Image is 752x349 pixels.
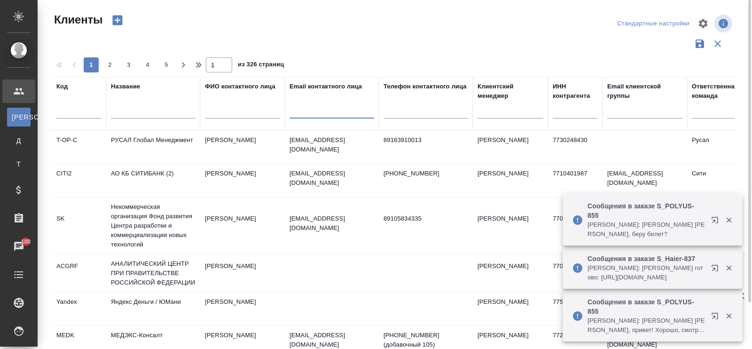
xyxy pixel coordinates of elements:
[102,60,117,70] span: 2
[473,257,548,290] td: [PERSON_NAME]
[52,257,106,290] td: ACGRF
[159,57,174,72] button: 5
[200,131,285,164] td: [PERSON_NAME]
[714,15,734,32] span: Посмотреть информацию
[615,16,692,31] div: split button
[719,312,738,320] button: Закрыть
[106,198,200,254] td: Некоммерческая организация Фонд развития Центра разработки и коммерциализации новых технологий
[140,60,155,70] span: 4
[205,82,275,91] div: ФИО контактного лица
[200,164,285,197] td: [PERSON_NAME]
[290,82,362,91] div: Email контактного лица
[238,59,284,72] span: из 326 страниц
[106,131,200,164] td: РУСАЛ Глобал Менеджмент
[607,82,682,101] div: Email клиентской группы
[290,169,374,188] p: [EMAIL_ADDRESS][DOMAIN_NAME]
[12,136,26,145] span: Д
[548,131,603,164] td: 7730248430
[290,214,374,233] p: [EMAIL_ADDRESS][DOMAIN_NAME]
[102,57,117,72] button: 2
[121,57,136,72] button: 3
[709,35,727,53] button: Сбросить фильтры
[16,237,37,246] span: 100
[52,131,106,164] td: T-OP-C
[12,159,26,169] span: Т
[705,259,728,281] button: Открыть в новой вкладке
[548,164,603,197] td: 7710401987
[587,201,705,220] p: Сообщения в заказе S_POLYUS-855
[705,307,728,329] button: Открыть в новой вкладке
[587,254,705,263] p: Сообщения в заказе S_Haier-837
[548,293,603,325] td: 7750005725
[603,164,687,197] td: [EMAIL_ADDRESS][DOMAIN_NAME]
[384,169,468,178] p: [PHONE_NUMBER]
[473,131,548,164] td: [PERSON_NAME]
[7,108,31,127] a: [PERSON_NAME]
[587,316,705,335] p: [PERSON_NAME]: [PERSON_NAME] [PERSON_NAME], привет! Хорошо, смотрю билеты на 9.10 для [PERSON_NAME]
[478,82,543,101] div: Клиентский менеджер
[106,164,200,197] td: АО КБ СИТИБАНК (2)
[106,254,200,292] td: АНАЛИТИЧЕСКИЙ ЦЕНТР ПРИ ПРАВИТЕЛЬСТВЕ РОССИЙСКОЙ ФЕДЕРАЦИИ
[691,35,709,53] button: Сохранить фильтры
[548,209,603,242] td: 7701058410
[52,164,106,197] td: CITI2
[12,112,26,122] span: [PERSON_NAME]
[473,209,548,242] td: [PERSON_NAME]
[159,60,174,70] span: 5
[290,135,374,154] p: [EMAIL_ADDRESS][DOMAIN_NAME]
[52,12,102,27] span: Клиенты
[719,216,738,224] button: Закрыть
[384,135,468,145] p: 89163910013
[121,60,136,70] span: 3
[692,12,714,35] span: Настроить таблицу
[200,209,285,242] td: [PERSON_NAME]
[705,211,728,233] button: Открыть в новой вкладке
[587,297,705,316] p: Сообщения в заказе S_POLYUS-855
[106,12,129,28] button: Создать
[473,164,548,197] td: [PERSON_NAME]
[587,263,705,282] p: [PERSON_NAME]: [PERSON_NAME] готово: [URL][DOMAIN_NAME]
[52,209,106,242] td: SK
[548,257,603,290] td: 7708244720
[719,264,738,272] button: Закрыть
[587,220,705,239] p: [PERSON_NAME]: [PERSON_NAME] [PERSON_NAME], беру билет?
[553,82,598,101] div: ИНН контрагента
[52,293,106,325] td: Yandex
[473,293,548,325] td: [PERSON_NAME]
[140,57,155,72] button: 4
[384,82,467,91] div: Телефон контактного лица
[7,155,31,174] a: Т
[106,293,200,325] td: Яндекс Деньги / ЮМани
[384,214,468,223] p: 89105834335
[7,131,31,150] a: Д
[56,82,68,91] div: Код
[2,235,35,258] a: 100
[200,293,285,325] td: [PERSON_NAME]
[200,257,285,290] td: [PERSON_NAME]
[111,82,140,91] div: Название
